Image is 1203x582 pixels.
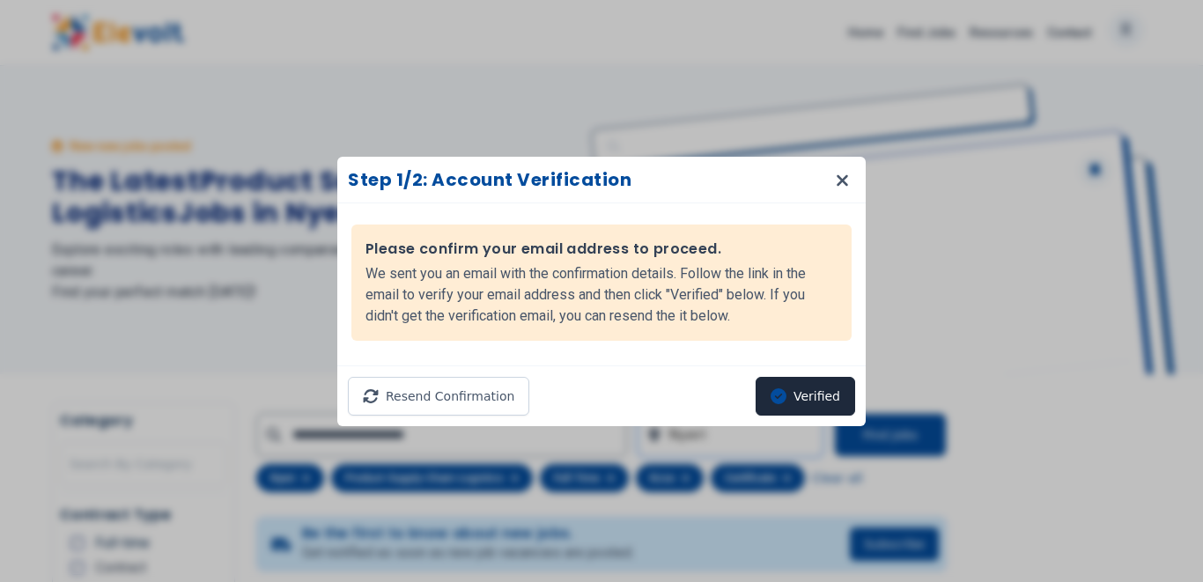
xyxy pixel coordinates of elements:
h2: Step 1/2: Account Verification [348,167,631,192]
button: Verified [756,377,855,416]
h3: Please confirm your email address to proceed. [365,239,838,260]
p: We sent you an email with the confirmation details. Follow the link in the email to verify your e... [365,263,838,327]
button: Resend Confirmation [348,377,529,416]
iframe: Chat Widget [1115,497,1203,582]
